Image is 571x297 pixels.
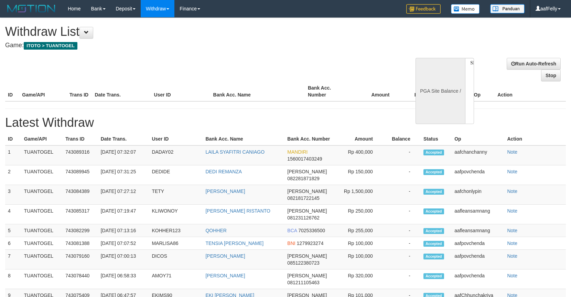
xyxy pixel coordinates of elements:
td: 743082299 [63,224,98,237]
td: [DATE] 06:58:33 [98,269,149,289]
span: BNI [287,240,295,246]
div: PGA Site Balance / [416,58,465,124]
td: Rp 1,500,000 [339,185,383,205]
a: Run Auto-Refresh [507,58,561,70]
span: [PERSON_NAME] [287,273,327,278]
th: User ID [149,133,203,145]
th: Trans ID [63,133,98,145]
td: TUANTOGEL [21,237,63,250]
a: QOHHER [205,228,226,233]
span: 7025336500 [298,228,325,233]
td: Rp 400,000 [339,145,383,165]
th: Action [504,133,566,145]
a: DEDI REMANZA [205,169,242,174]
td: - [383,185,421,205]
span: Accepted [423,228,444,234]
td: - [383,165,421,185]
th: Bank Acc. Number [284,133,339,145]
td: 6 [5,237,21,250]
td: aafchanchanny [452,145,504,165]
a: [PERSON_NAME] [205,253,245,259]
span: 085122380723 [287,260,319,266]
td: TUANTOGEL [21,250,63,269]
td: [DATE] 07:27:12 [98,185,149,205]
th: Amount [339,133,383,145]
td: 743089316 [63,145,98,165]
td: 8 [5,269,21,289]
th: Trans ID [67,82,92,101]
img: Feedback.jpg [406,4,441,14]
span: 081231126762 [287,215,319,221]
span: Accepted [423,189,444,195]
a: Note [507,149,517,155]
span: BCA [287,228,297,233]
a: LAILA SYAFITRI CANIAGO [205,149,265,155]
th: Date Trans. [92,82,151,101]
td: 2 [5,165,21,185]
th: Balance [383,133,421,145]
span: MANDIRI [287,149,308,155]
td: TUANTOGEL [21,224,63,237]
th: Balance [400,82,443,101]
td: AMOY71 [149,269,203,289]
th: Op [471,82,495,101]
th: ID [5,133,21,145]
td: KLIWONOY [149,205,203,224]
td: Rp 100,000 [339,250,383,269]
span: Accepted [423,208,444,214]
td: [DATE] 07:32:07 [98,145,149,165]
th: Game/API [19,82,67,101]
td: KOHHER123 [149,224,203,237]
td: - [383,269,421,289]
td: - [383,237,421,250]
span: Accepted [423,241,444,247]
th: Action [495,82,566,101]
td: [DATE] 07:07:52 [98,237,149,250]
td: aafchonlypin [452,185,504,205]
th: Game/API [21,133,63,145]
a: Stop [541,70,561,81]
a: Note [507,169,517,174]
th: Bank Acc. Name [211,82,305,101]
td: aafpovchenda [452,269,504,289]
td: 743078440 [63,269,98,289]
th: User ID [151,82,211,101]
td: 5 [5,224,21,237]
a: TENSIA [PERSON_NAME] [205,240,263,246]
span: Accepted [423,254,444,259]
td: aafpovchenda [452,250,504,269]
td: [DATE] 07:19:47 [98,205,149,224]
a: [PERSON_NAME] [205,188,245,194]
td: 1 [5,145,21,165]
img: MOTION_logo.png [5,3,57,14]
td: DICOS [149,250,203,269]
h4: Game: [5,42,374,49]
span: 081211105463 [287,280,319,285]
span: Accepted [423,273,444,279]
span: [PERSON_NAME] [287,208,327,214]
th: Amount [353,82,400,101]
td: - [383,250,421,269]
td: TUANTOGEL [21,165,63,185]
td: - [383,145,421,165]
span: 1560017403249 [287,156,322,162]
td: DADAY02 [149,145,203,165]
td: 3 [5,185,21,205]
td: 7 [5,250,21,269]
a: Note [507,273,517,278]
span: 1279923274 [297,240,324,246]
a: Note [507,208,517,214]
td: DEDIDE [149,165,203,185]
a: [PERSON_NAME] RISTANTO [205,208,270,214]
a: Note [507,188,517,194]
td: 743085317 [63,205,98,224]
th: Bank Acc. Name [203,133,284,145]
a: Note [507,240,517,246]
td: aafleansamnang [452,205,504,224]
th: Op [452,133,504,145]
td: [DATE] 07:31:25 [98,165,149,185]
img: panduan.png [490,4,525,13]
td: Rp 250,000 [339,205,383,224]
td: 743089945 [63,165,98,185]
th: Date Trans. [98,133,149,145]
